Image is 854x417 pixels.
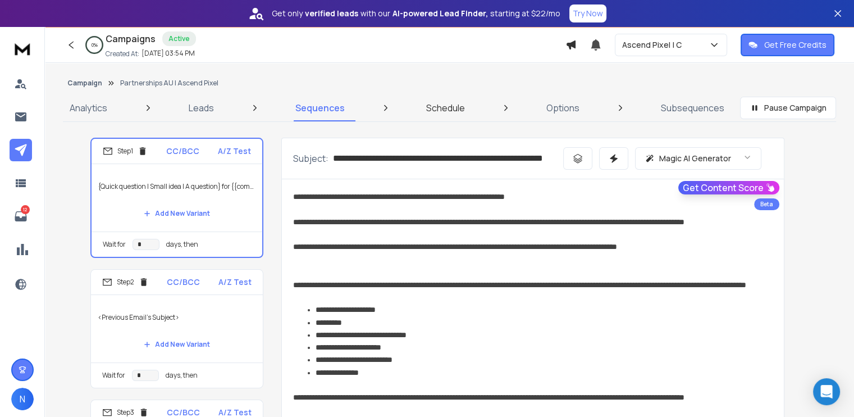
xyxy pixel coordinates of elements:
[305,8,358,19] strong: verified leads
[167,277,200,288] p: CC/BCC
[419,94,472,121] a: Schedule
[540,94,586,121] a: Options
[573,8,603,19] p: Try Now
[166,146,199,157] p: CC/BCC
[63,94,114,121] a: Analytics
[11,388,34,410] button: N
[569,4,606,22] button: Try Now
[622,39,686,51] p: Ascend Pixel | C
[10,205,32,228] a: 12
[102,277,149,287] div: Step 2
[661,101,724,115] p: Subsequences
[106,32,156,46] h1: Campaigns
[182,94,221,121] a: Leads
[103,240,126,249] p: Wait for
[135,333,219,356] button: Add New Variant
[293,152,328,165] p: Subject:
[90,138,263,258] li: Step1CC/BCCA/Z Test{Quick question | Small idea | A question} for {{companyName}}Add New VariantW...
[98,302,256,333] p: <Previous Email's Subject>
[162,31,196,46] div: Active
[659,153,731,164] p: Magic AI Generator
[741,34,834,56] button: Get Free Credits
[166,371,198,380] p: days, then
[272,8,560,19] p: Get only with our starting at $22/mo
[189,101,214,115] p: Leads
[813,378,840,405] div: Open Intercom Messenger
[120,79,218,88] p: Partnerships AU | Ascend Pixel
[98,171,255,202] p: {Quick question | Small idea | A question} for {{companyName}}
[218,146,251,157] p: A/Z Test
[218,277,252,288] p: A/Z Test
[546,101,579,115] p: Options
[11,38,34,59] img: logo
[21,205,30,214] p: 12
[740,97,836,119] button: Pause Campaign
[67,79,102,88] button: Campaign
[70,101,107,115] p: Analytics
[135,202,219,225] button: Add New Variant
[166,240,198,249] p: days, then
[90,269,263,388] li: Step2CC/BCCA/Z Test<Previous Email's Subject>Add New VariantWait fordays, then
[103,146,148,156] div: Step 1
[654,94,731,121] a: Subsequences
[141,49,195,58] p: [DATE] 03:54 PM
[106,49,139,58] p: Created At:
[289,94,351,121] a: Sequences
[764,39,826,51] p: Get Free Credits
[102,371,125,380] p: Wait for
[92,42,98,48] p: 0 %
[635,147,761,170] button: Magic AI Generator
[754,198,779,210] div: Beta
[678,181,779,194] button: Get Content Score
[295,101,345,115] p: Sequences
[392,8,488,19] strong: AI-powered Lead Finder,
[426,101,465,115] p: Schedule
